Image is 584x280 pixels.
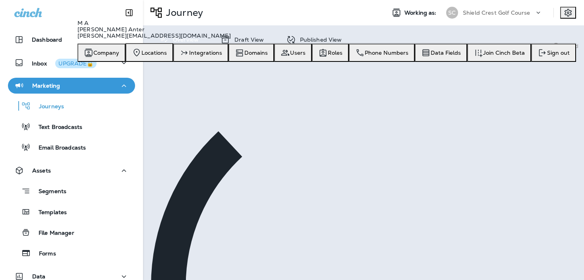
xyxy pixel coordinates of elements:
span: Roles [328,50,342,56]
span: Sign out [547,50,570,56]
p: Shield Crest Golf Course [463,10,530,16]
p: Forms [31,250,56,258]
button: Join Cinch Beta [467,44,531,62]
span: Phone Numbers [365,50,408,56]
button: Users [274,44,312,62]
button: Integrations [173,44,228,62]
span: Domains [244,50,268,56]
a: Phone Numbers [352,45,412,61]
span: Integrations [189,50,222,56]
button: Email Broadcasts [8,139,135,155]
button: Forms [8,245,135,261]
div: M A [77,20,576,26]
p: File Manager [31,230,74,237]
p: Journeys [31,103,64,111]
p: Dashboard [32,36,62,43]
button: UPGRADE🔒 [55,59,97,68]
a: Locations [129,44,170,61]
p: Journey [163,7,203,19]
button: Templates [8,203,135,220]
a: Data Fields [418,45,464,61]
p: Segments [31,188,66,196]
button: File Manager [8,224,135,241]
p: [PERSON_NAME][EMAIL_ADDRESS][DOMAIN_NAME] [77,33,231,39]
button: Roles [312,44,349,62]
button: Marketing [8,78,135,94]
p: Marketing [32,82,60,89]
button: Collapse Sidebar [118,5,140,21]
p: Assets [32,167,51,174]
a: Integrations [176,45,225,61]
span: Data Fields [431,50,461,56]
div: SC [446,7,458,19]
p: Templates [31,209,67,217]
span: Working as: [404,10,438,16]
button: InboxUPGRADE🔒 [8,55,135,71]
button: Settings [560,7,576,19]
div: UPGRADE🔒 [58,61,93,66]
span: Company [93,50,119,56]
span: [PERSON_NAME] Anter [77,26,145,33]
button: Domains [228,44,274,62]
a: Company [81,45,122,61]
span: Join Cinch Beta [483,50,525,56]
p: Email Broadcasts [31,144,86,152]
p: Inbox [32,59,97,67]
button: Dashboard [8,32,135,48]
button: Journeys [8,98,135,114]
a: Users [277,45,309,61]
p: Published [143,56,584,62]
button: Sign out [531,44,576,62]
a: Roles [315,45,346,61]
button: Segments [8,182,135,199]
span: Users [290,50,306,56]
button: Phone Numbers [349,44,415,62]
button: Text Broadcasts [8,118,135,135]
button: Data Fields [415,44,467,62]
p: Text Broadcasts [31,124,82,131]
button: Assets [8,163,135,178]
button: Locations [126,43,173,62]
a: Domains [232,45,271,61]
button: Company [77,44,126,62]
p: Data [32,273,46,280]
a: M A[PERSON_NAME] Anter [PERSON_NAME][EMAIL_ADDRESS][DOMAIN_NAME] [77,20,576,43]
span: Locations [141,50,167,56]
